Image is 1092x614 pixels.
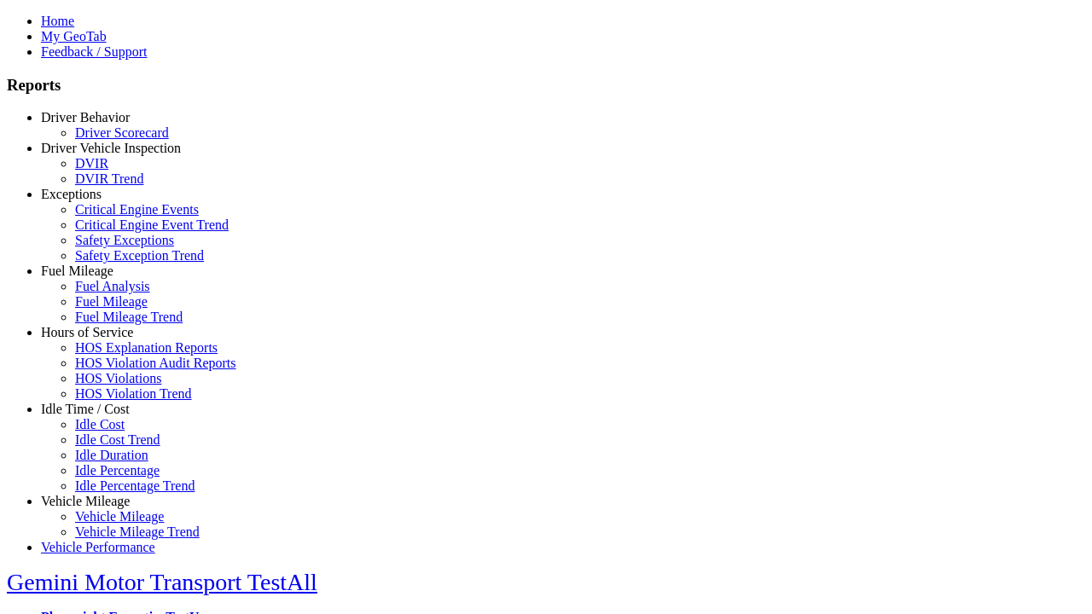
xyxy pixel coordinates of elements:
[75,509,164,524] a: Vehicle Mileage
[41,325,133,339] a: Hours of Service
[41,187,102,201] a: Exceptions
[75,432,160,447] a: Idle Cost Trend
[7,569,317,595] a: Gemini Motor Transport TestAll
[75,279,150,293] a: Fuel Analysis
[41,402,130,416] a: Idle Time / Cost
[41,264,113,278] a: Fuel Mileage
[75,248,204,263] a: Safety Exception Trend
[41,44,147,59] a: Feedback / Support
[75,417,125,432] a: Idle Cost
[75,356,236,370] a: HOS Violation Audit Reports
[75,463,160,478] a: Idle Percentage
[75,448,148,462] a: Idle Duration
[75,310,183,324] a: Fuel Mileage Trend
[75,217,229,232] a: Critical Engine Event Trend
[41,494,130,508] a: Vehicle Mileage
[41,141,181,155] a: Driver Vehicle Inspection
[75,478,195,493] a: Idle Percentage Trend
[41,540,155,554] a: Vehicle Performance
[75,171,143,186] a: DVIR Trend
[75,294,148,309] a: Fuel Mileage
[75,202,199,217] a: Critical Engine Events
[41,29,107,43] a: My GeoTab
[75,340,218,355] a: HOS Explanation Reports
[75,156,108,171] a: DVIR
[7,76,1085,95] h3: Reports
[75,386,192,401] a: HOS Violation Trend
[75,125,169,140] a: Driver Scorecard
[41,110,130,125] a: Driver Behavior
[41,14,74,28] a: Home
[75,233,174,247] a: Safety Exceptions
[75,524,200,539] a: Vehicle Mileage Trend
[75,371,161,385] a: HOS Violations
